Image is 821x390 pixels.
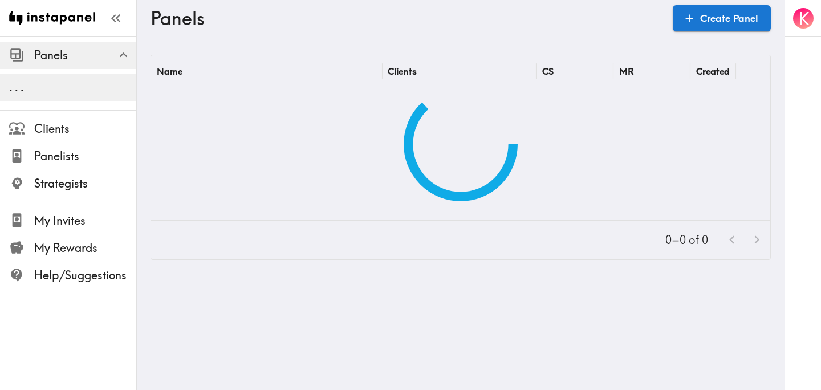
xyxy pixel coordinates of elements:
h3: Panels [151,7,664,29]
p: 0–0 of 0 [665,232,708,248]
div: Name [157,66,182,77]
span: Panels [34,47,136,63]
span: Help/Suggestions [34,267,136,283]
div: CS [542,66,554,77]
span: My Invites [34,213,136,229]
a: Create Panel [673,5,771,31]
span: Strategists [34,176,136,192]
span: . [9,80,13,94]
span: My Rewards [34,240,136,256]
div: MR [619,66,634,77]
div: Clients [388,66,417,77]
button: K [792,7,815,30]
span: . [15,80,18,94]
span: Clients [34,121,136,137]
span: Panelists [34,148,136,164]
span: K [799,9,809,29]
div: Created [696,66,730,77]
span: . [21,80,24,94]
